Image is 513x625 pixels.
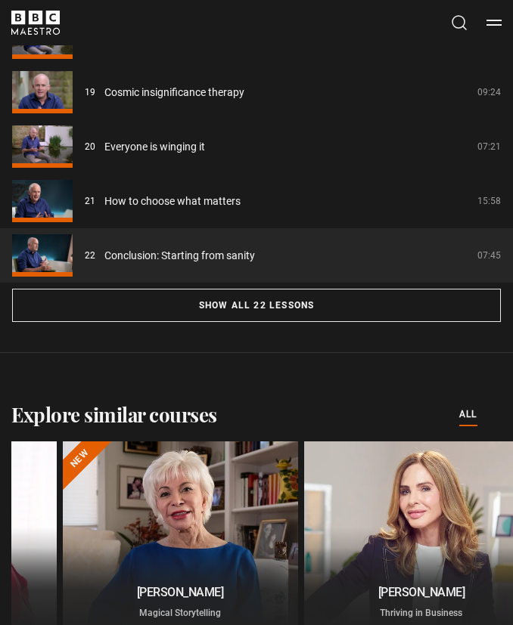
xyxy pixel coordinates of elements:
h2: [PERSON_NAME] [72,585,289,599]
a: all [459,407,477,423]
a: How to choose what matters [104,193,241,209]
a: Conclusion: Starting from sanity [104,248,255,264]
a: Synchrony and time with others [104,30,253,46]
a: Everyone is winging it [104,139,205,155]
button: Show all 22 lessons [12,289,501,322]
span: all [459,409,477,419]
svg: BBC Maestro [11,11,60,35]
p: Magical Storytelling [72,606,289,620]
button: Toggle navigation [487,15,502,30]
h2: Explore similar courses [11,401,217,429]
a: Cosmic insignificance therapy [104,85,244,101]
